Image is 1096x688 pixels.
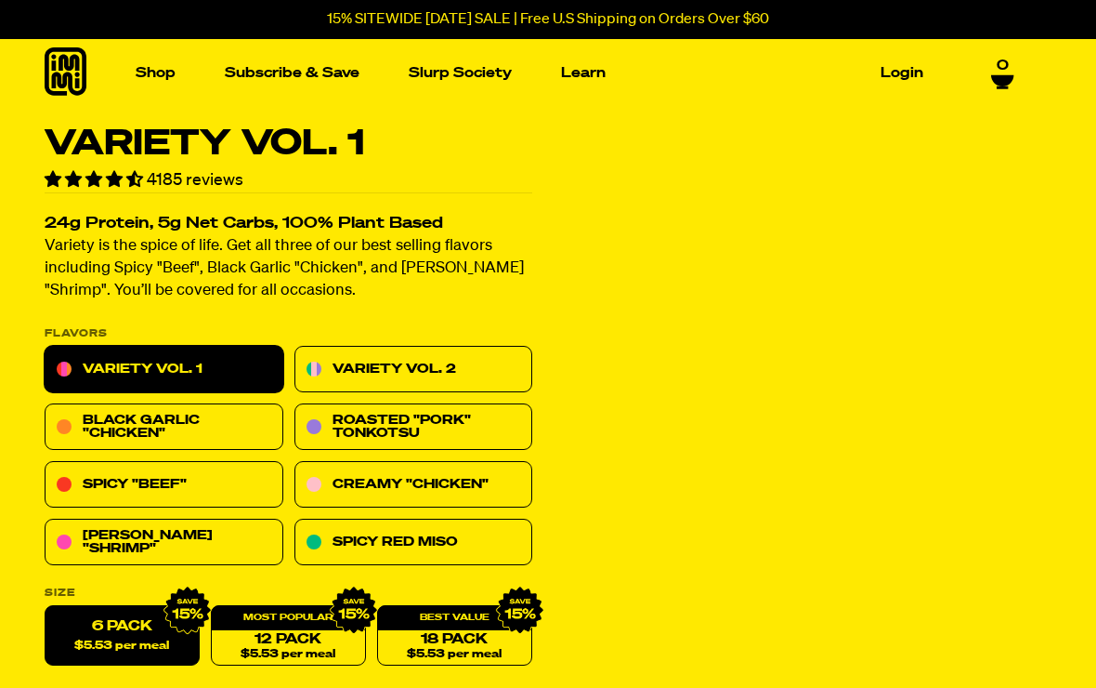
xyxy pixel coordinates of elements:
img: IMG_9632.png [163,587,212,635]
a: Creamy "Chicken" [294,462,533,509]
a: Black Garlic "Chicken" [45,404,283,451]
a: Shop [128,59,183,87]
p: Flavors [45,329,532,339]
label: 6 Pack [45,606,200,667]
a: Spicy "Beef" [45,462,283,509]
nav: Main navigation [128,39,931,107]
p: Variety is the spice of life. Get all three of our best selling flavors including Spicy "Beef", B... [45,236,532,303]
a: Variety Vol. 2 [294,347,533,393]
a: [PERSON_NAME] "Shrimp" [45,520,283,566]
span: 0 [997,58,1009,74]
a: Login [873,59,931,87]
h1: Variety Vol. 1 [45,126,532,162]
span: 4.55 stars [45,172,147,189]
a: Learn [554,59,613,87]
h2: 24g Protein, 5g Net Carbs, 100% Plant Based [45,217,532,232]
span: $5.53 per meal [241,649,335,661]
span: $5.53 per meal [74,641,169,653]
a: 18 Pack$5.53 per meal [377,606,532,667]
a: 0 [991,58,1014,89]
a: Spicy Red Miso [294,520,533,566]
a: Slurp Society [401,59,519,87]
label: Size [45,589,532,599]
a: 12 Pack$5.53 per meal [211,606,366,667]
a: Subscribe & Save [217,59,367,87]
img: IMG_9632.png [496,587,544,635]
img: IMG_9632.png [330,587,378,635]
p: 15% SITEWIDE [DATE] SALE | Free U.S Shipping on Orders Over $60 [327,11,769,28]
a: Variety Vol. 1 [45,347,283,393]
a: Roasted "Pork" Tonkotsu [294,404,533,451]
span: $5.53 per meal [407,649,502,661]
span: 4185 reviews [147,172,243,189]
